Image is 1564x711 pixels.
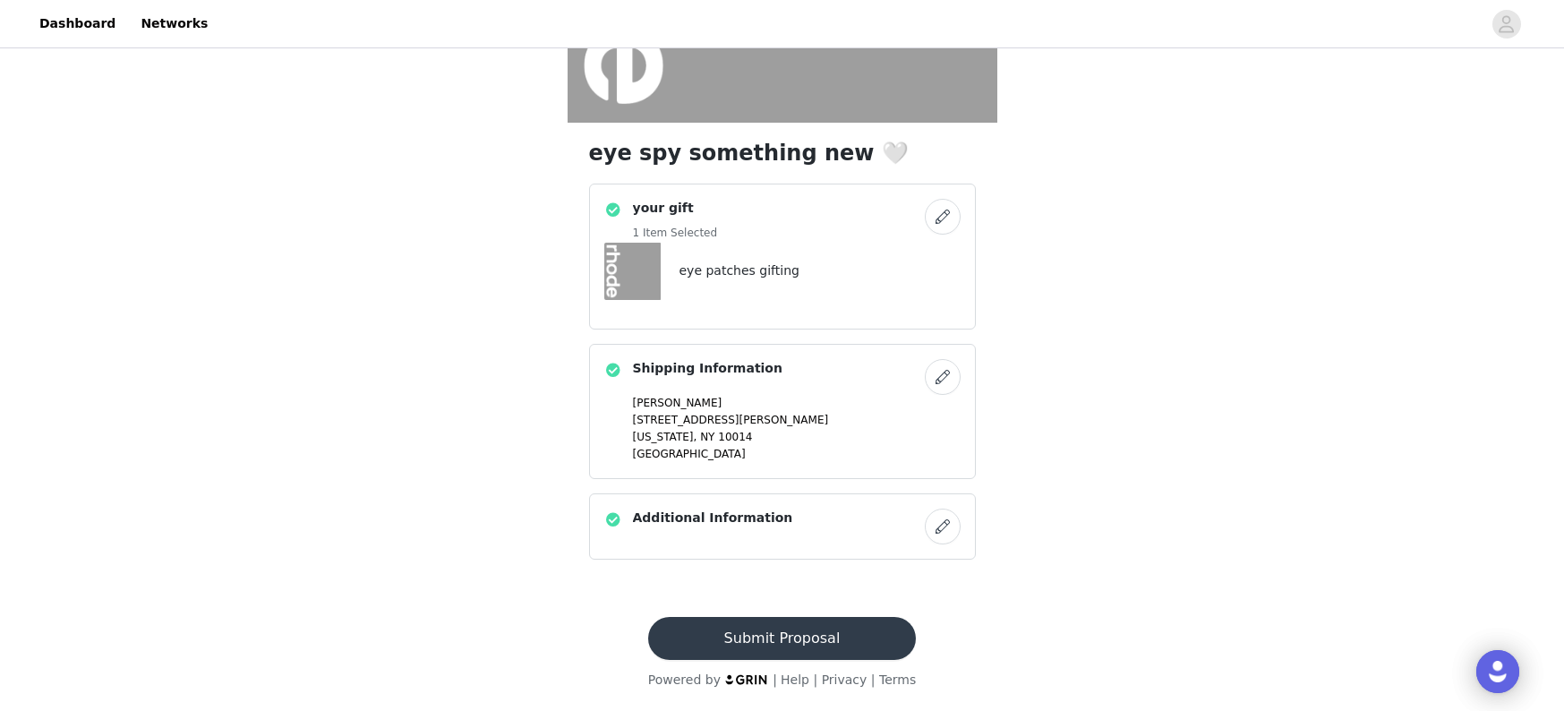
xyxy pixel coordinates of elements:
h1: eye spy something new 🤍 [589,137,976,169]
a: Networks [130,4,218,44]
div: your gift [589,184,976,330]
span: NY [700,431,714,443]
a: Terms [879,672,916,687]
h4: eye patches gifting [679,261,799,280]
img: eye patches gifting [604,243,662,300]
span: | [813,672,817,687]
h4: Additional Information [633,509,793,527]
span: [US_STATE], [633,431,697,443]
div: Shipping Information [589,344,976,479]
h4: your gift [633,199,718,218]
span: Powered by [648,672,721,687]
a: Privacy [822,672,867,687]
button: Submit Proposal [648,617,916,660]
a: Help [781,672,809,687]
span: | [871,672,876,687]
h5: 1 Item Selected [633,225,718,241]
div: Open Intercom Messenger [1476,650,1519,693]
div: Additional Information [589,493,976,560]
div: avatar [1498,10,1515,39]
p: [PERSON_NAME] [633,395,961,411]
a: Dashboard [29,4,126,44]
span: 10014 [718,431,752,443]
p: [STREET_ADDRESS][PERSON_NAME] [633,412,961,428]
img: logo [724,673,769,685]
p: [GEOGRAPHIC_DATA] [633,446,961,462]
h4: Shipping Information [633,359,782,378]
span: | [773,672,777,687]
